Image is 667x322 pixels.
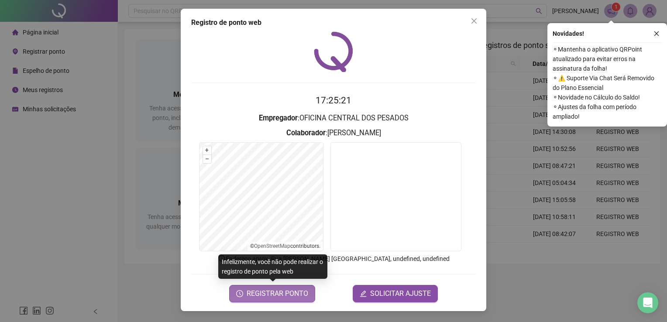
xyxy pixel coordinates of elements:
[471,17,478,24] span: close
[203,155,211,163] button: –
[191,127,476,139] h3: : [PERSON_NAME]
[553,45,662,73] span: ⚬ Mantenha o aplicativo QRPoint atualizado para evitar erros na assinatura da folha!
[286,129,326,137] strong: Colaborador
[553,73,662,92] span: ⚬ ⚠️ Suporte Via Chat Será Removido do Plano Essencial
[553,102,662,121] span: ⚬ Ajustes da folha com período ampliado!
[218,254,226,262] span: info-circle
[353,285,438,302] button: editSOLICITAR AJUSTE
[314,31,353,72] img: QRPoint
[203,146,211,154] button: +
[259,114,298,122] strong: Empregador
[553,92,662,102] span: ⚬ Novidade no Cálculo do Saldo!
[236,290,243,297] span: clock-circle
[653,31,660,37] span: close
[247,288,308,299] span: REGISTRAR PONTO
[370,288,431,299] span: SOLICITAR AJUSTE
[191,17,476,28] div: Registro de ponto web
[360,290,367,297] span: edit
[316,95,351,106] time: 17:25:21
[254,243,290,249] a: OpenStreetMap
[191,113,476,124] h3: : OFICINA CENTRAL DOS PESADOS
[467,14,481,28] button: Close
[218,254,327,279] div: Infelizmente, você não pode realizar o registro de ponto pela web
[553,29,584,38] span: Novidades !
[229,285,315,302] button: REGISTRAR PONTO
[191,254,476,264] p: Endereço aprox. : Rua [PERSON_NAME] [GEOGRAPHIC_DATA], undefined, undefined
[637,292,658,313] div: Open Intercom Messenger
[250,243,320,249] li: © contributors.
